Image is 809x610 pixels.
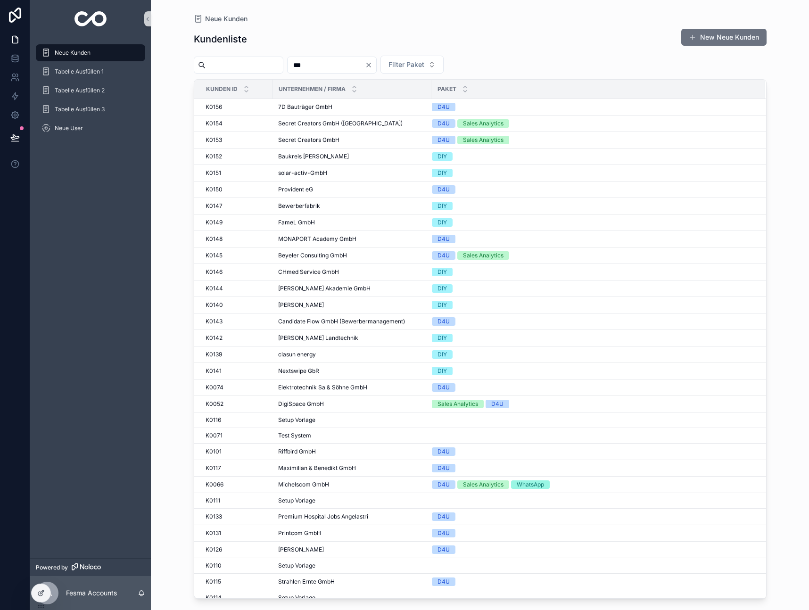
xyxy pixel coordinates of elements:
[206,219,223,226] span: K0149
[55,106,105,113] span: Tabelle Ausfüllen 3
[55,124,83,132] span: Neue User
[206,481,267,488] a: K0066
[206,400,223,408] span: K0052
[278,432,311,439] span: Test System
[432,577,754,586] a: D4U
[278,318,405,325] span: Candidate Flow GmbH (Bewerbermanagement)
[432,480,754,489] a: D4USales AnalyticsWhatsApp
[278,202,426,210] a: Bewerberfabrik
[206,252,223,259] span: K0145
[432,512,754,521] a: D4U
[206,432,223,439] span: K0071
[438,119,450,128] div: D4U
[438,480,450,489] div: D4U
[206,497,220,504] span: K0111
[278,252,426,259] a: Beyeler Consulting GmbH
[278,103,332,111] span: 7D Bauträger GmbH
[206,562,222,569] span: K0110
[206,153,222,160] span: K0152
[278,252,347,259] span: Beyeler Consulting GmbH
[278,120,426,127] a: Secret Creators GmbH ([GEOGRAPHIC_DATA])
[463,136,504,144] div: Sales Analytics
[380,56,444,74] button: Select Button
[278,497,426,504] a: Setup Vorlage
[206,578,267,585] a: K0115
[206,400,267,408] a: K0052
[278,546,324,553] span: [PERSON_NAME]
[278,169,327,177] span: solar-activ-GmbH
[278,384,426,391] a: Elektrotechnik Sa & Söhne GmbH
[278,153,349,160] span: Baukreis [PERSON_NAME]
[432,251,754,260] a: D4USales Analytics
[206,464,267,472] a: K0117
[206,136,267,144] a: K0153
[206,481,223,488] span: K0066
[36,120,145,137] a: Neue User
[278,351,316,358] span: clasun energy
[206,432,267,439] a: K0071
[278,103,426,111] a: 7D Bauträger GmbH
[36,564,68,571] span: Powered by
[432,317,754,326] a: D4U
[206,594,222,602] span: K0114
[206,578,221,585] span: K0115
[517,480,544,489] div: WhatsApp
[206,301,267,309] a: K0140
[206,235,267,243] a: K0148
[74,11,107,26] img: App logo
[432,152,754,161] a: DIY
[36,44,145,61] a: Neue Kunden
[278,318,426,325] a: Candidate Flow GmbH (Bewerbermanagement)
[432,334,754,342] a: DIY
[206,219,267,226] a: K0149
[278,351,426,358] a: clasun energy
[438,367,447,375] div: DIY
[463,119,504,128] div: Sales Analytics
[432,268,754,276] a: DIY
[278,285,371,292] span: [PERSON_NAME] Akademie GmbH
[438,400,478,408] div: Sales Analytics
[194,14,248,24] a: Neue Kunden
[438,447,450,456] div: D4U
[432,202,754,210] a: DIY
[432,136,754,144] a: D4USales Analytics
[206,186,267,193] a: K0150
[278,219,426,226] a: FameL GmbH
[206,334,267,342] a: K0142
[438,334,447,342] div: DIY
[206,546,222,553] span: K0126
[438,577,450,586] div: D4U
[206,513,222,520] span: K0133
[432,169,754,177] a: DIY
[432,119,754,128] a: D4USales Analytics
[278,546,426,553] a: [PERSON_NAME]
[438,268,447,276] div: DIY
[278,136,339,144] span: Secret Creators GmbH
[278,285,426,292] a: [PERSON_NAME] Akademie GmbH
[438,464,450,472] div: D4U
[278,578,335,585] span: Strahlen Ernte GmbH
[278,513,368,520] span: Premium Hospital Jobs Angelastri
[55,87,105,94] span: Tabelle Ausfüllen 2
[278,268,339,276] span: CHmed Service GmbH
[438,136,450,144] div: D4U
[206,384,223,391] span: K0074
[438,202,447,210] div: DIY
[438,301,447,309] div: DIY
[205,14,248,24] span: Neue Kunden
[206,384,267,391] a: K0074
[206,448,267,455] a: K0101
[432,529,754,537] a: D4U
[278,529,321,537] span: Printcom GmbH
[206,169,221,177] span: K0151
[278,594,315,602] span: Setup Vorlage
[206,448,222,455] span: K0101
[278,219,315,226] span: FameL GmbH
[278,186,426,193] a: Provident eG
[432,350,754,359] a: DIY
[206,529,267,537] a: K0131
[432,383,754,392] a: D4U
[206,136,222,144] span: K0153
[388,60,424,69] span: Filter Paket
[432,367,754,375] a: DIY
